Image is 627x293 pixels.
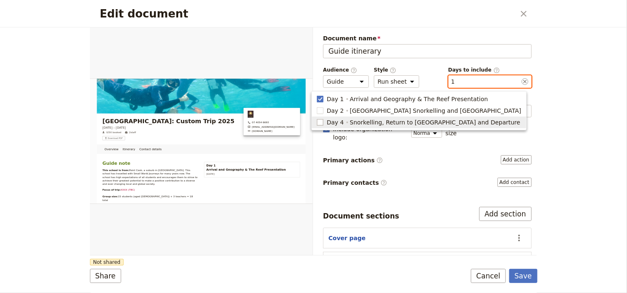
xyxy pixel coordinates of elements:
[471,269,506,283] button: Cancel
[323,156,383,164] span: Primary actions
[498,178,532,187] button: Primary contacts​
[323,211,399,221] div: Document sections
[323,44,532,58] input: Document name
[390,67,396,73] span: ​
[378,77,391,93] img: Small World Journeys logo
[154,249,156,256] span: .
[388,101,428,109] span: 07 4054 6693
[350,107,521,115] span: [GEOGRAPHIC_DATA] Snorkelling and [GEOGRAPHIC_DATA]
[327,95,344,103] span: Day 1
[350,118,520,127] span: Snorkelling, Return to [GEOGRAPHIC_DATA] and Departure
[376,157,383,164] span: ​
[323,34,532,42] span: Document name
[509,269,537,283] button: Save
[90,259,124,266] span: Not shared
[493,67,500,73] span: ​
[350,95,488,103] span: Arrival and Geography & The Reef Presentation
[517,7,531,21] button: Close dialog
[94,124,110,132] span: 2 staff
[312,93,526,105] button: Day 1Arrival and Geography & The Reef Presentation
[374,75,419,88] select: Style​
[30,279,67,286] strong: Group size:
[39,124,75,132] span: 0/50 booked
[90,269,121,283] button: Share
[388,111,490,119] span: [EMAIL_ADDRESS][DOMAIN_NAME]
[327,107,344,115] span: Day 2
[73,157,113,181] a: Itinerary
[512,255,526,269] button: Actions
[74,262,107,269] span: XXXX (TBC)
[381,179,387,186] span: ​
[312,105,526,117] button: Day 2[GEOGRAPHIC_DATA] Snorkelling and [GEOGRAPHIC_DATA]
[333,125,406,142] span: Include organization logo :
[378,111,490,119] a: groups@smallworldjourneys.com.au
[323,179,387,187] span: Primary contacts
[323,75,369,88] select: Audience​
[113,157,177,181] a: Contact details
[411,129,442,138] select: size
[501,155,532,164] button: Primary actions​
[522,76,528,87] button: Clear input
[374,67,419,74] span: Style
[378,121,490,129] a: www.smallworldjourneys.com.au
[279,213,469,223] span: Arrival and Geography & The Reef Presentation
[279,225,298,231] span: [DATE]
[327,118,344,127] span: Day 4
[30,216,94,222] strong: This school is from:
[479,207,532,221] button: Add section
[279,203,301,213] span: Day 1
[42,139,79,146] span: Download PDF
[100,7,515,20] h2: Edit document
[30,137,84,147] button: ​Download PDF
[30,196,97,208] span: Guide note
[328,234,366,242] button: Cover page
[448,67,532,74] span: Days to include
[323,67,369,74] span: Audience
[30,216,259,256] span: Point Cook, a suburb in [GEOGRAPHIC_DATA]. This school has travelled with Small World Journeys fo...
[30,157,73,181] a: Overview
[312,117,526,128] button: Day 4Snorkelling, Return to [GEOGRAPHIC_DATA] and Departure
[512,231,526,245] button: Actions
[388,121,436,129] span: [DOMAIN_NAME]
[351,67,357,73] span: ​
[451,77,455,86] button: Days to include​Clear input
[445,129,457,137] span: size
[378,101,490,109] span: 07 4054 6693
[30,262,74,269] strong: Focus of trip:
[30,112,86,122] span: [DATE] – [DATE]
